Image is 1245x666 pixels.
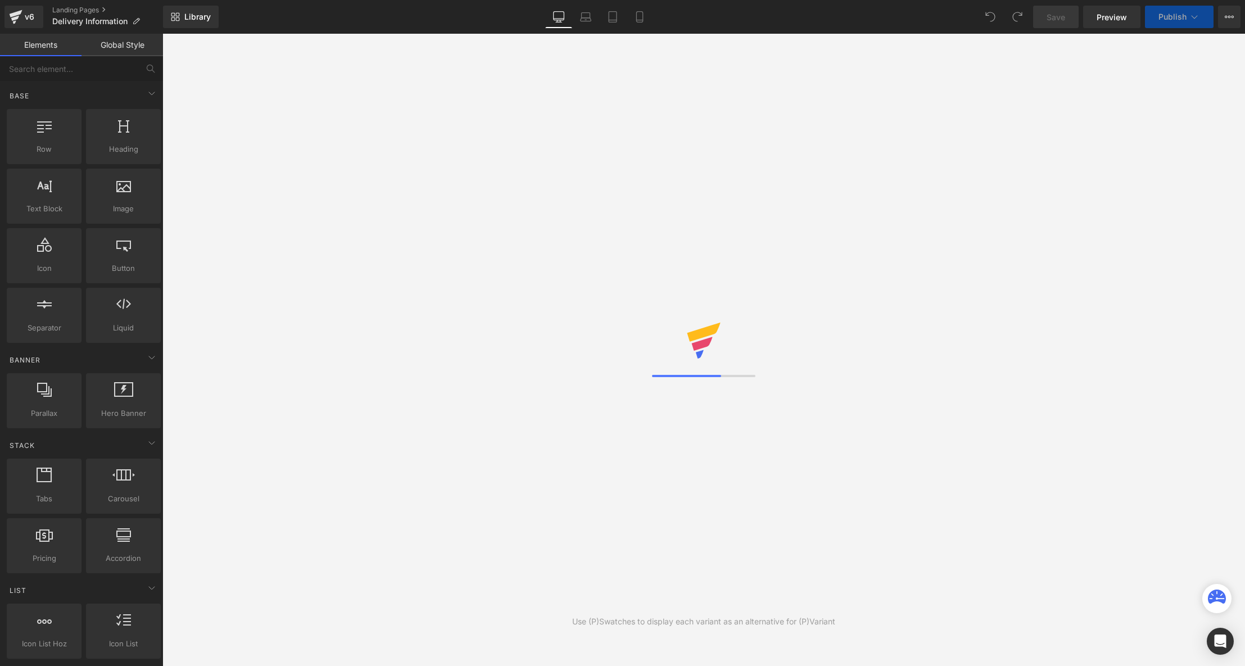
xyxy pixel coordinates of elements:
[4,6,43,28] a: v6
[89,493,157,505] span: Carousel
[1047,11,1065,23] span: Save
[89,143,157,155] span: Heading
[1097,11,1127,23] span: Preview
[979,6,1002,28] button: Undo
[1145,6,1214,28] button: Publish
[10,552,78,564] span: Pricing
[10,322,78,334] span: Separator
[1006,6,1029,28] button: Redo
[1207,628,1234,655] div: Open Intercom Messenger
[89,407,157,419] span: Hero Banner
[10,203,78,215] span: Text Block
[163,6,219,28] a: New Library
[89,262,157,274] span: Button
[10,493,78,505] span: Tabs
[52,17,128,26] span: Delivery Information
[89,203,157,215] span: Image
[82,34,163,56] a: Global Style
[1158,12,1187,21] span: Publish
[8,585,28,596] span: List
[8,440,36,451] span: Stack
[545,6,572,28] a: Desktop
[8,355,42,365] span: Banner
[10,407,78,419] span: Parallax
[10,262,78,274] span: Icon
[184,12,211,22] span: Library
[1218,6,1241,28] button: More
[89,552,157,564] span: Accordion
[10,638,78,650] span: Icon List Hoz
[572,615,835,628] div: Use (P)Swatches to display each variant as an alternative for (P)Variant
[52,6,163,15] a: Landing Pages
[572,6,599,28] a: Laptop
[10,143,78,155] span: Row
[89,638,157,650] span: Icon List
[89,322,157,334] span: Liquid
[8,90,30,101] span: Base
[599,6,626,28] a: Tablet
[626,6,653,28] a: Mobile
[22,10,37,24] div: v6
[1083,6,1140,28] a: Preview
